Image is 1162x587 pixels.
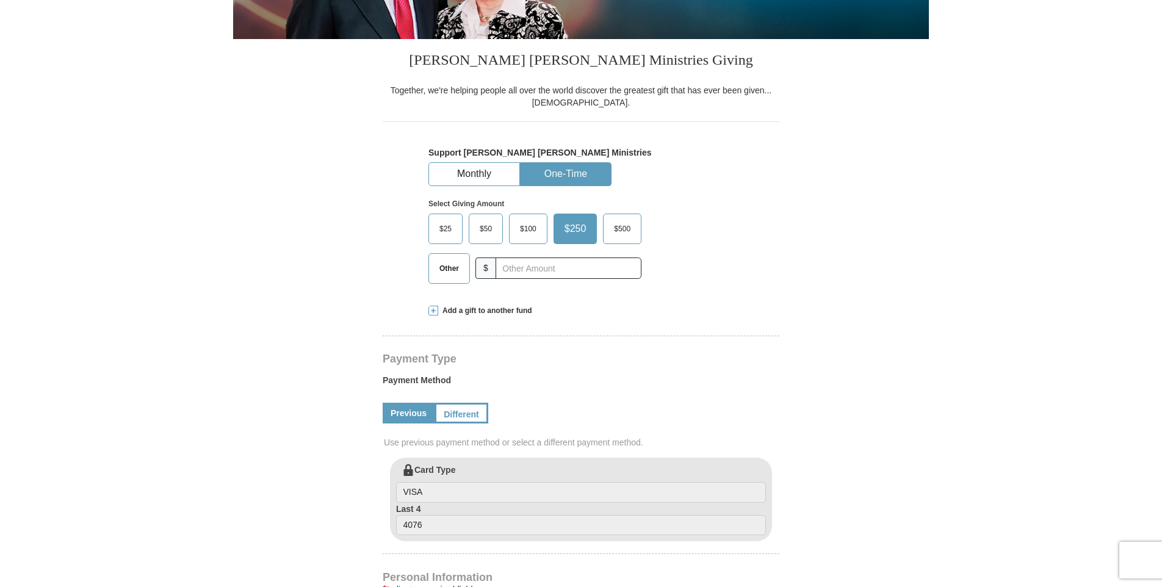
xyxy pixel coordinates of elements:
[429,163,519,185] button: Monthly
[435,403,488,423] a: Different
[558,220,593,238] span: $250
[396,482,766,503] input: Card Type
[433,259,465,278] span: Other
[514,220,543,238] span: $100
[433,220,458,238] span: $25
[383,39,779,84] h3: [PERSON_NAME] [PERSON_NAME] Ministries Giving
[383,374,779,392] label: Payment Method
[383,403,435,423] a: Previous
[396,464,766,503] label: Card Type
[396,503,766,536] label: Last 4
[608,220,637,238] span: $500
[428,148,734,158] h5: Support [PERSON_NAME] [PERSON_NAME] Ministries
[474,220,498,238] span: $50
[383,84,779,109] div: Together, we're helping people all over the world discover the greatest gift that has ever been g...
[428,200,504,208] strong: Select Giving Amount
[438,306,532,316] span: Add a gift to another fund
[496,257,641,279] input: Other Amount
[396,515,766,536] input: Last 4
[383,354,779,364] h4: Payment Type
[475,257,496,279] span: $
[383,572,779,582] h4: Personal Information
[521,163,611,185] button: One-Time
[384,436,781,448] span: Use previous payment method or select a different payment method.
